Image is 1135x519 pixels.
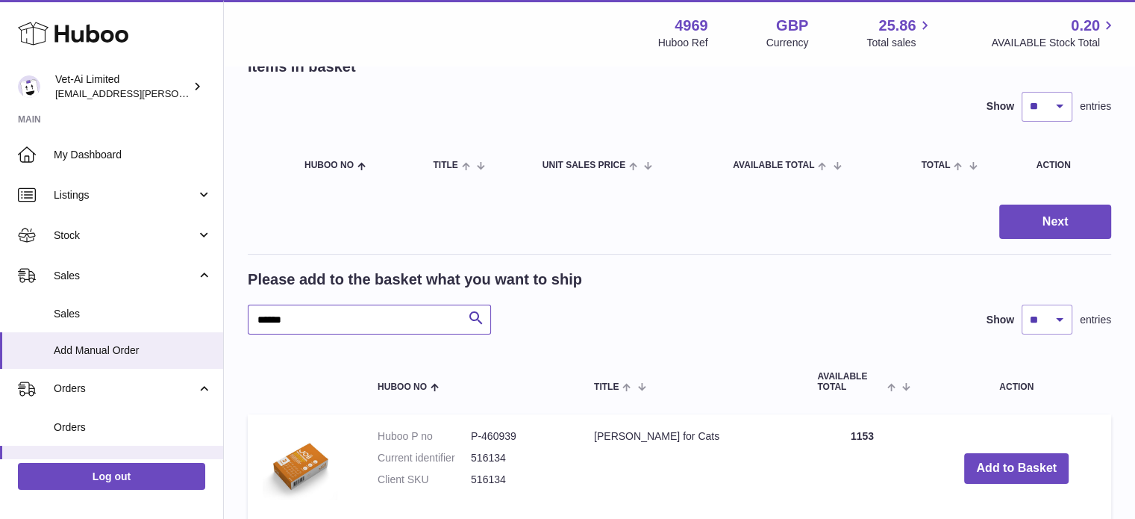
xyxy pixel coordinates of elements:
span: Sales [54,307,212,321]
span: Huboo no [378,382,427,392]
span: Title [433,161,457,170]
dd: 516134 [471,473,564,487]
span: Title [594,382,619,392]
span: Sales [54,269,196,283]
button: Add to Basket [964,453,1069,484]
span: Stock [54,229,196,243]
span: entries [1080,313,1111,327]
dd: 516134 [471,451,564,465]
button: Next [999,205,1111,240]
span: Orders [54,382,196,396]
span: 25.86 [878,16,916,36]
img: abbey.fraser-roe@vet-ai.com [18,75,40,98]
div: Huboo Ref [658,36,708,50]
div: Vet-Ai Limited [55,72,190,101]
label: Show [987,99,1014,114]
dd: P-460939 [471,429,564,444]
th: Action [922,357,1111,406]
dt: Huboo P no [378,429,471,444]
span: Orders [54,420,212,435]
strong: 4969 [675,16,708,36]
label: Show [987,313,1014,327]
h2: Items in basket [248,57,356,77]
span: Total sales [866,36,933,50]
span: My Dashboard [54,148,212,162]
span: Huboo no [304,161,354,170]
dt: Current identifier [378,451,471,465]
span: Add Manual Order [54,344,212,358]
span: 0.20 [1071,16,1100,36]
span: AVAILABLE Stock Total [991,36,1117,50]
span: AVAILABLE Total [733,161,814,170]
span: [EMAIL_ADDRESS][PERSON_NAME][DOMAIN_NAME] [55,87,299,99]
dt: Client SKU [378,473,471,487]
span: Total [922,161,951,170]
strong: GBP [776,16,808,36]
span: Unit Sales Price [543,161,625,170]
span: entries [1080,99,1111,114]
a: 0.20 AVAILABLE Stock Total [991,16,1117,50]
span: Add Manual Order [54,457,212,471]
a: Log out [18,463,205,490]
a: 25.86 Total sales [866,16,933,50]
div: Action [1036,161,1096,170]
h2: Please add to the basket what you want to ship [248,270,582,290]
span: AVAILABLE Total [817,372,884,391]
span: Listings [54,188,196,202]
div: Currency [766,36,809,50]
img: Joii Wormer for Cats [263,429,337,504]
